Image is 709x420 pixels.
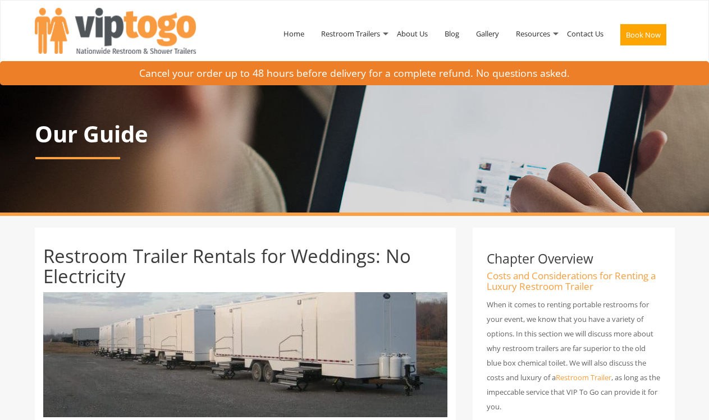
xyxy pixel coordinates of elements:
p: When it comes to renting portable restrooms for your event, we know that you have a variety of op... [487,297,661,414]
button: Book Now [620,24,666,45]
a: Contact Us [559,4,612,63]
a: Blog [436,4,468,63]
h1: Restroom Trailer Rentals for Weddings: No Electricity [43,246,447,287]
a: Home [275,4,313,63]
a: About Us [388,4,436,63]
p: Our Guide [35,122,675,146]
a: Resources [507,4,559,63]
a: Restroom Trailer [556,372,611,382]
img: Whether you have a wedding restroom trailer at the back of a country backyard or a shower trailer... [43,292,447,417]
h4: Costs and Considerations for Renting a Luxury Restroom Trailer [487,271,661,292]
h3: Chapter Overview [487,252,661,266]
img: VIPTOGO [35,8,196,54]
a: Gallery [468,4,507,63]
a: Restroom Trailers [313,4,388,63]
a: Book Now [612,4,675,70]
